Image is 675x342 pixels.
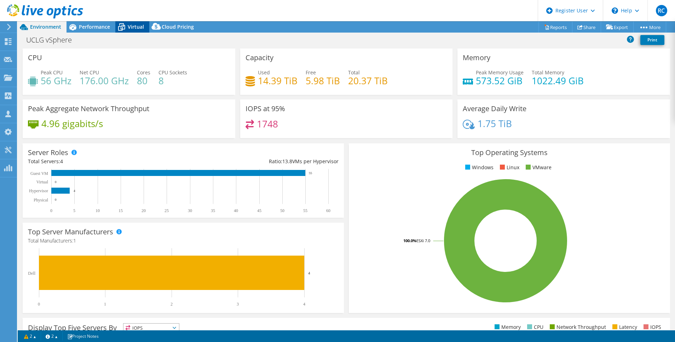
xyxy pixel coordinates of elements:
span: Cores [137,69,150,76]
span: Performance [79,23,110,30]
span: 4 [60,158,63,165]
text: 4 [74,189,75,193]
a: Print [640,35,664,45]
a: More [633,22,666,33]
h4: 80 [137,77,150,85]
li: Windows [463,164,494,171]
text: 2 [171,302,173,307]
text: Dell [28,271,35,276]
span: Virtual [128,23,144,30]
text: 0 [55,180,57,184]
span: Peak CPU [41,69,63,76]
a: Export [601,22,634,33]
h3: Server Roles [28,149,68,156]
h4: 5.98 TiB [306,77,340,85]
text: Virtual [36,179,48,184]
h3: Average Daily Write [463,105,526,113]
h1: UCLG vSphere [23,36,83,44]
li: CPU [525,323,543,331]
h3: IOPS at 95% [246,105,285,113]
text: 0 [55,198,57,201]
text: 45 [257,208,261,213]
span: 1 [73,237,76,244]
h4: 1.75 TiB [478,120,512,127]
text: 3 [237,302,239,307]
h3: Top Operating Systems [354,149,665,156]
li: Latency [611,323,637,331]
span: IOPS [123,324,179,332]
li: VMware [524,164,552,171]
tspan: ESXi 7.0 [416,238,430,243]
text: 5 [73,208,75,213]
text: 55 [309,171,312,175]
h4: 1748 [257,120,278,128]
text: 0 [38,302,40,307]
h4: 56 GHz [41,77,71,85]
span: CPU Sockets [158,69,187,76]
h4: 4.96 gigabits/s [41,120,103,127]
h4: 176.00 GHz [80,77,129,85]
span: 13.8 [282,158,292,165]
text: Physical [34,198,48,203]
span: Free [306,69,316,76]
li: Network Throughput [548,323,606,331]
text: 4 [308,271,310,275]
svg: \n [612,7,618,14]
h3: Top Server Manufacturers [28,228,113,236]
div: Total Servers: [28,158,183,165]
h4: 1022.49 GiB [532,77,584,85]
text: 30 [188,208,192,213]
span: Used [258,69,270,76]
span: Peak Memory Usage [476,69,524,76]
text: 1 [104,302,106,307]
a: Share [572,22,601,33]
text: 50 [280,208,284,213]
text: 0 [50,208,52,213]
li: IOPS [642,323,661,331]
li: Linux [498,164,519,171]
h4: 8 [158,77,187,85]
text: 55 [303,208,307,213]
h3: CPU [28,54,42,62]
text: 15 [119,208,123,213]
span: Total [348,69,360,76]
span: RC [656,5,667,16]
text: 4 [303,302,305,307]
text: Hypervisor [29,188,48,193]
tspan: 100.0% [403,238,416,243]
li: Memory [493,323,521,331]
h3: Capacity [246,54,273,62]
a: Reports [538,22,572,33]
a: 2 [19,332,41,341]
text: 10 [96,208,100,213]
h3: Peak Aggregate Network Throughput [28,105,149,113]
span: Total Memory [532,69,564,76]
a: 2 [41,332,63,341]
a: Project Notes [62,332,104,341]
h4: 573.52 GiB [476,77,524,85]
text: 35 [211,208,215,213]
h4: 20.37 TiB [348,77,388,85]
text: 25 [165,208,169,213]
span: Cloud Pricing [162,23,194,30]
text: 40 [234,208,238,213]
h4: Total Manufacturers: [28,237,339,245]
text: 20 [142,208,146,213]
h4: 14.39 TiB [258,77,298,85]
span: Net CPU [80,69,99,76]
h3: Memory [463,54,490,62]
div: Ratio: VMs per Hypervisor [183,158,339,165]
span: Environment [30,23,61,30]
text: Guest VM [30,171,48,176]
text: 60 [326,208,330,213]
